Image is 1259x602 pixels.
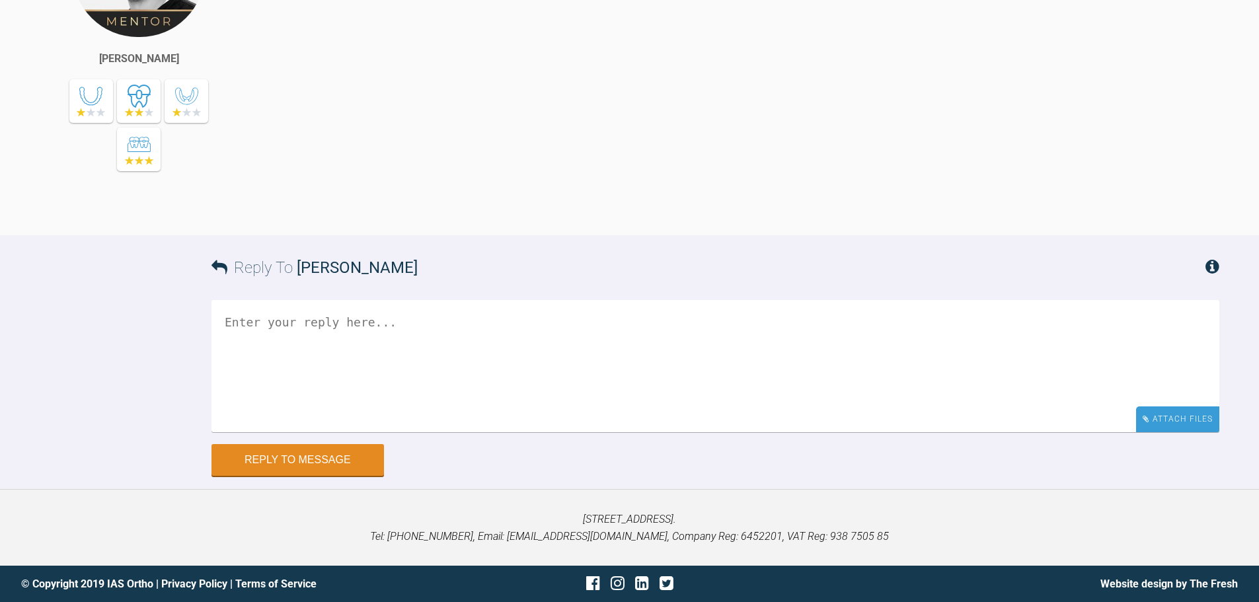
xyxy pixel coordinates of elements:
button: Reply to Message [211,444,384,476]
a: Website design by The Fresh [1100,578,1238,590]
a: Terms of Service [235,578,317,590]
a: Privacy Policy [161,578,227,590]
div: © Copyright 2019 IAS Ortho | | [21,576,427,593]
h3: Reply To [211,255,418,280]
span: [PERSON_NAME] [297,258,418,277]
div: [PERSON_NAME] [99,50,179,67]
p: [STREET_ADDRESS]. Tel: [PHONE_NUMBER], Email: [EMAIL_ADDRESS][DOMAIN_NAME], Company Reg: 6452201,... [21,511,1238,545]
div: Attach Files [1136,406,1219,432]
